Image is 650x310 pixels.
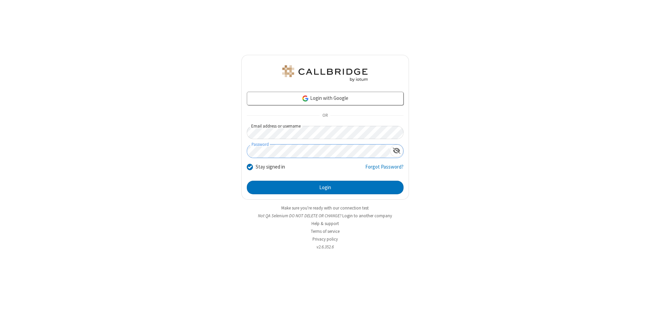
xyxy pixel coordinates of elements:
button: Login [247,181,404,194]
input: Password [247,145,390,158]
a: Login with Google [247,92,404,105]
span: OR [320,111,330,120]
a: Privacy policy [312,236,338,242]
input: Email address or username [247,126,404,139]
a: Forgot Password? [365,163,404,176]
a: Help & support [311,221,339,226]
img: QA Selenium DO NOT DELETE OR CHANGE [281,65,369,82]
a: Terms of service [311,228,340,234]
li: v2.6.352.6 [241,244,409,250]
img: google-icon.png [302,95,309,102]
button: Login to another company [342,213,392,219]
label: Stay signed in [256,163,285,171]
iframe: Chat [633,292,645,305]
div: Show password [390,145,403,157]
a: Make sure you're ready with our connection test [281,205,369,211]
li: Not QA Selenium DO NOT DELETE OR CHANGE? [241,213,409,219]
